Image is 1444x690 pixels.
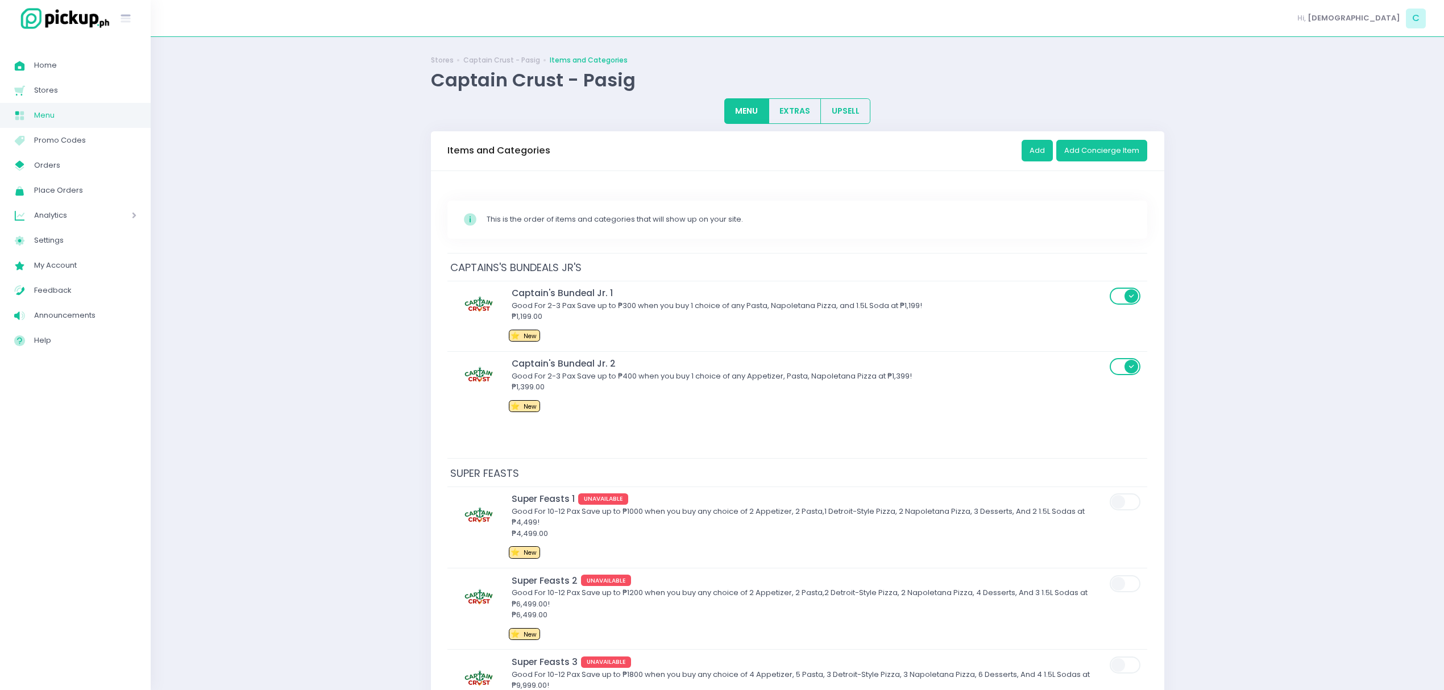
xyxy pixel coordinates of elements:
img: Super Feasts 1 [453,498,504,533]
img: Super Feasts 2 [453,580,504,614]
div: Super Feasts 2 [512,574,1106,587]
span: Home [34,58,136,73]
div: Super Feasts 3 [512,655,1106,668]
span: New [524,332,537,340]
a: Items and Categories [550,55,628,65]
span: SUPER FEASTS [447,463,522,483]
span: Announcements [34,308,136,323]
div: ₱4,499.00 [512,528,1106,539]
span: ⭐ [511,401,520,411]
div: Good For 2-3 Pax Save up to ₱300 when you buy 1 choice of any Pasta, Napoletana Pizza, and 1.5L S... [512,300,1106,311]
span: [DEMOGRAPHIC_DATA] [1308,13,1400,24]
button: MENU [724,98,769,124]
div: Good For 10-12 Pax Save up to ₱1200 when you buy any choice of 2 Appetizer, 2 Pasta,2 Detroit-Sty... [512,587,1106,609]
div: ₱6,499.00 [512,609,1106,621]
span: Feedback [34,283,136,298]
span: UNAVAILABLE [581,575,631,586]
span: UNAVAILABLE [581,656,631,668]
div: Captain's Bundeal Jr. 2 [512,357,1106,370]
td: Captain's Bundeal Jr. 1Captain's Bundeal Jr. 1Good For 2-3 Pax Save up to ₱300 when you buy 1 cho... [447,281,1148,351]
span: ⭐ [511,629,520,639]
div: Captain's Bundeal Jr. 1 [512,286,1106,300]
span: Help [34,333,136,348]
div: Super Feasts 1 [512,492,1106,505]
span: Settings [34,233,136,248]
span: Hi, [1297,13,1306,24]
img: Captain's Bundeal Jr. 2 [453,358,504,392]
img: Captain's Bundeal Jr. 1 [453,288,504,322]
span: Place Orders [34,183,136,198]
button: UPSELL [820,98,870,124]
img: logo [14,6,111,31]
span: CAPTAINS'S BUNDEALS JR'S [447,257,584,277]
div: Captain Crust - Pasig [431,69,1164,91]
div: Good For 10-12 Pax Save up to ₱1000 when you buy any choice of 2 Appetizer, 2 Pasta,1 Detroit-Sty... [512,506,1106,528]
button: Add [1022,140,1053,161]
span: Orders [34,158,136,173]
span: My Account [34,258,136,273]
div: CAPTAINS'S BUNDEALS JR'S Captain's Bundeal Jr. 1Captain's Bundeal Jr. 1Good For 2-3 Pax Save up t... [447,253,1148,459]
span: New [524,630,537,639]
div: ₱1,199.00 [512,311,1106,322]
span: C [1406,9,1426,28]
span: Analytics [34,208,99,223]
span: UNAVAILABLE [578,493,628,505]
span: New [524,548,537,557]
span: Menu [34,108,136,123]
div: Good For 2-3 Pax Save up to ₱400 when you buy 1 choice of any Appetizer, Pasta, Napoletana Pizza ... [512,371,1106,382]
span: ⭐ [511,547,520,558]
td: Super Feasts 2Super Feasts 2UNAVAILABLEGood For 10-12 Pax Save up to ₱1200 when you buy any choic... [447,568,1148,650]
div: Large button group [724,98,871,124]
div: This is the order of items and categories that will show up on your site. [487,214,1132,225]
span: Promo Codes [34,133,136,148]
span: ⭐ [511,330,520,341]
div: ₱1,399.00 [512,381,1106,393]
span: Stores [34,83,136,98]
h3: Items and Categories [447,145,550,156]
span: New [524,402,537,411]
button: Add Concierge Item [1056,140,1147,161]
button: EXTRAS [769,98,821,124]
td: Super Feasts 1Super Feasts 1UNAVAILABLEGood For 10-12 Pax Save up to ₱1000 when you buy any choic... [447,487,1148,568]
a: Stores [431,55,454,65]
td: Captain's Bundeal Jr. 2Captain's Bundeal Jr. 2Good For 2-3 Pax Save up to ₱400 when you buy 1 cho... [447,351,1148,421]
a: Captain Crust - Pasig [463,55,540,65]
